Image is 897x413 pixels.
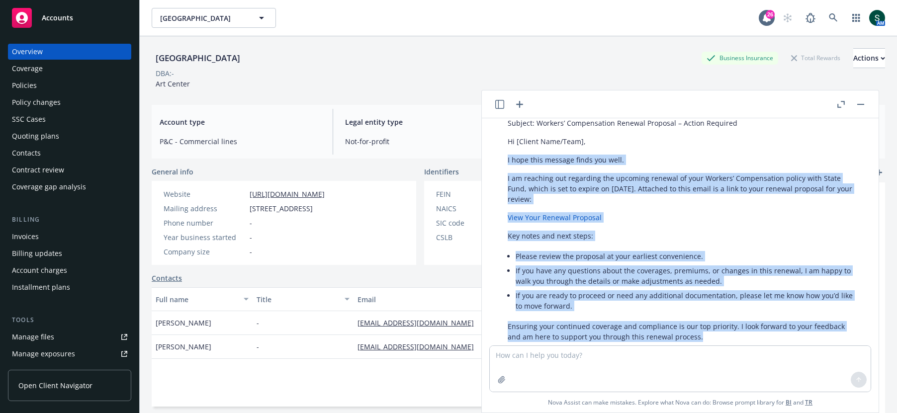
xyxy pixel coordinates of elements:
[12,162,64,178] div: Contract review
[486,392,875,413] span: Nova Assist can make mistakes. Explore what Nova can do: Browse prompt library for and
[778,8,798,28] a: Start snowing
[508,213,602,222] a: View Your Renewal Proposal
[12,246,62,261] div: Billing updates
[823,8,843,28] a: Search
[508,155,853,165] p: I hope this message finds you well.
[156,294,238,305] div: Full name
[156,318,211,328] span: [PERSON_NAME]
[160,13,246,23] span: [GEOGRAPHIC_DATA]
[345,136,506,147] span: Not-for-profit
[253,287,354,311] button: Title
[152,166,193,177] span: General info
[164,203,246,214] div: Mailing address
[8,4,131,32] a: Accounts
[12,179,86,195] div: Coverage gap analysis
[156,341,211,352] span: [PERSON_NAME]
[152,287,253,311] button: Full name
[152,273,182,283] a: Contacts
[8,262,131,278] a: Account charges
[156,68,174,79] div: DBA: -
[805,398,812,407] a: TR
[424,166,459,177] span: Identifiers
[164,247,246,257] div: Company size
[18,380,92,391] span: Open Client Navigator
[250,189,325,199] a: [URL][DOMAIN_NAME]
[516,288,853,313] li: If you are ready to proceed or need any additional documentation, please let me know how you’d li...
[358,318,482,328] a: [EMAIL_ADDRESS][DOMAIN_NAME]
[436,232,518,243] div: CSLB
[164,189,246,199] div: Website
[873,166,885,178] a: add
[508,321,853,342] p: Ensuring your continued coverage and compliance is our top priority. I look forward to your feedb...
[8,94,131,110] a: Policy changes
[846,8,866,28] a: Switch app
[508,136,853,147] p: Hi [Client Name/Team],
[257,341,259,352] span: -
[702,52,778,64] div: Business Insurance
[12,346,75,362] div: Manage exposures
[8,179,131,195] a: Coverage gap analysis
[8,78,131,93] a: Policies
[516,249,853,263] li: Please review the proposal at your earliest convenience.
[164,218,246,228] div: Phone number
[8,329,131,345] a: Manage files
[766,10,775,19] div: 26
[160,136,321,147] span: P&C - Commercial lines
[8,315,131,325] div: Tools
[12,329,54,345] div: Manage files
[12,94,61,110] div: Policy changes
[12,279,70,295] div: Installment plans
[156,79,190,88] span: Art Center
[164,232,246,243] div: Year business started
[8,279,131,295] a: Installment plans
[250,247,252,257] span: -
[8,128,131,144] a: Quoting plans
[257,294,339,305] div: Title
[257,318,259,328] span: -
[508,173,853,204] p: I am reaching out regarding the upcoming renewal of your Workers’ Compensation policy with State ...
[358,294,507,305] div: Email
[8,229,131,245] a: Invoices
[801,8,820,28] a: Report a Bug
[436,203,518,214] div: NAICS
[8,246,131,261] a: Billing updates
[8,346,131,362] a: Manage exposures
[786,52,845,64] div: Total Rewards
[42,14,73,22] span: Accounts
[12,44,43,60] div: Overview
[358,342,482,351] a: [EMAIL_ADDRESS][DOMAIN_NAME]
[853,49,885,68] div: Actions
[12,262,67,278] div: Account charges
[250,232,252,243] span: -
[869,10,885,26] img: photo
[160,117,321,127] span: Account type
[152,52,244,65] div: [GEOGRAPHIC_DATA]
[8,145,131,161] a: Contacts
[250,218,252,228] span: -
[508,118,853,128] p: Subject: Workers’ Compensation Renewal Proposal – Action Required
[436,218,518,228] div: SIC code
[8,61,131,77] a: Coverage
[8,44,131,60] a: Overview
[12,128,59,144] div: Quoting plans
[436,189,518,199] div: FEIN
[12,145,41,161] div: Contacts
[152,8,276,28] button: [GEOGRAPHIC_DATA]
[12,229,39,245] div: Invoices
[8,162,131,178] a: Contract review
[12,78,37,93] div: Policies
[8,111,131,127] a: SSC Cases
[12,61,43,77] div: Coverage
[345,117,506,127] span: Legal entity type
[12,111,46,127] div: SSC Cases
[786,398,792,407] a: BI
[250,203,313,214] span: [STREET_ADDRESS]
[853,48,885,68] button: Actions
[516,263,853,288] li: If you have any questions about the coverages, premiums, or changes in this renewal, I am happy t...
[354,287,522,311] button: Email
[508,231,853,241] p: Key notes and next steps:
[8,215,131,225] div: Billing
